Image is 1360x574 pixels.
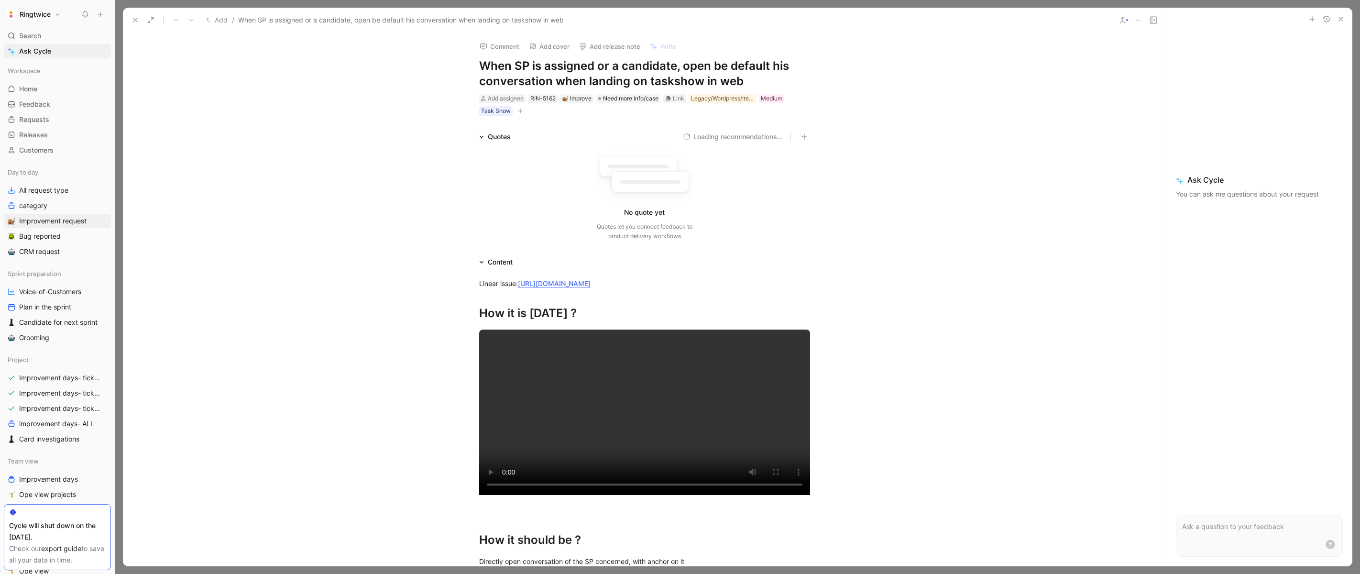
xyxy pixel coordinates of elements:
[19,302,71,312] span: Plan in the sprint
[19,115,49,124] span: Requests
[19,287,81,297] span: Voice-of-Customers
[4,82,111,96] a: Home
[8,319,15,326] img: ♟️
[481,106,511,116] div: Task Show
[8,248,15,255] img: 🤖
[597,222,692,241] div: Quotes let you connect feedback to product delivery workflows
[19,419,94,429] span: improvement days- ALL
[8,334,15,342] img: 🤖
[646,40,681,53] button: Write
[8,66,41,76] span: Workspace
[4,112,111,127] a: Requests
[4,128,111,142] a: Releases
[8,232,15,240] img: 🪲
[4,417,111,431] a: improvement days- ALL
[6,10,16,19] img: Ringtwice
[4,183,111,198] a: All request type
[19,434,79,444] span: Card investigations
[8,217,15,225] img: 🐌
[4,285,111,299] a: Voice-of-Customers
[8,167,38,177] span: Day to day
[9,520,106,543] div: Cycle will shut down on the [DATE].
[6,215,17,227] button: 🐌
[19,232,61,241] span: Bug reported
[8,456,39,466] span: Team view
[8,435,15,443] img: ♟️
[4,266,111,281] div: Sprint preparation
[4,300,111,314] a: Plan in the sprint
[19,388,101,398] span: Improvement days- tickets ready- backend
[562,94,592,103] div: Improve
[19,99,50,109] span: Feedback
[6,231,17,242] button: 🪲
[19,318,98,327] span: Candidate for next sprint
[20,10,51,19] h1: Ringtwice
[479,305,810,322] div: How it is [DATE] ?
[6,317,17,328] button: ♟️
[19,475,78,484] span: Improvement days
[479,556,810,566] div: Directly open conversation of the SP concerned, with anchor on it
[19,186,68,195] span: All request type
[4,229,111,243] a: 🪲Bug reported
[4,315,111,330] a: ♟️Candidate for next sprint
[19,145,54,155] span: Customers
[4,199,111,213] a: category
[691,94,754,103] div: Legacy/Wordpress/Iterable
[603,94,658,103] span: Need more info/case
[683,131,783,143] button: Loading recommendations...
[8,491,15,498] img: 🤸
[518,279,591,287] a: [URL][DOMAIN_NAME]
[4,44,111,58] a: Ask Cycle
[596,94,660,103] div: Need more info/case
[19,373,101,383] span: Improvement days- tickets ready- React
[488,131,511,143] div: Quotes
[19,30,41,42] span: Search
[6,433,17,445] button: ♟️
[4,371,111,385] a: Improvement days- tickets ready- React
[4,401,111,416] a: Improvement days- tickets ready-legacy
[660,42,677,51] span: Write
[19,84,37,94] span: Home
[19,333,49,342] span: Grooming
[560,94,593,103] div: 🐌Improve
[4,165,111,259] div: Day to dayAll request typecategory🐌Improvement request🪲Bug reported🤖CRM request
[4,472,111,486] a: Improvement days
[761,94,782,103] div: Medium
[488,256,513,268] div: Content
[624,207,665,218] div: No quote yet
[4,454,111,468] div: Team view
[4,331,111,345] a: 🤖Grooming
[4,432,111,446] a: ♟️Card investigations
[8,355,29,364] span: Project
[19,201,47,210] span: category
[19,247,60,256] span: CRM request
[575,40,645,53] button: Add release note
[4,143,111,157] a: Customers
[19,45,51,57] span: Ask Cycle
[4,165,111,179] div: Day to day
[9,543,106,566] div: Check our to save all your data in time.
[1176,174,1343,186] span: Ask Cycle
[475,256,516,268] div: Content
[4,266,111,345] div: Sprint preparationVoice-of-CustomersPlan in the sprint♟️Candidate for next sprint🤖Grooming
[475,131,515,143] div: Quotes
[525,40,574,53] button: Add cover
[4,353,111,367] div: Project
[475,40,524,53] button: Comment
[4,97,111,111] a: Feedback
[6,332,17,343] button: 🤖
[479,58,810,89] h1: When SP is assigned or a candidate, open be default his conversation when landing on taskshow in web
[1176,188,1343,200] p: You can ask me questions about your request
[488,95,524,102] span: Add assignee
[673,94,684,103] div: Link
[204,14,230,26] button: Add
[562,96,568,101] img: 🐌
[232,14,234,26] span: /
[4,64,111,78] div: Workspace
[4,487,111,502] a: 🤸Ope view projects
[19,130,48,140] span: Releases
[4,353,111,446] div: ProjectImprovement days- tickets ready- ReactImprovement days- tickets ready- backendImprovement ...
[8,269,61,278] span: Sprint preparation
[4,244,111,259] a: 🤖CRM request
[6,489,17,500] button: 🤸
